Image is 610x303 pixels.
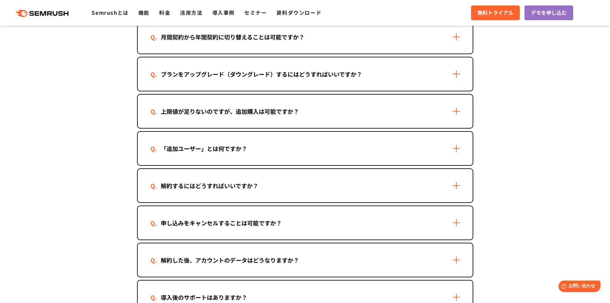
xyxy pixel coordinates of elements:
div: 月間契約から年間契約に切り替えることは可能ですか？ [150,32,315,42]
a: 資料ダウンロード [276,9,321,16]
div: 解約するにはどうすればいいですか？ [150,181,269,190]
a: 料金 [159,9,170,16]
iframe: Help widget launcher [553,278,603,296]
a: 無料トライアル [471,5,520,20]
a: 活用方法 [180,9,202,16]
span: デモを申し込む [531,9,567,17]
div: 申し込みをキャンセルすることは可能ですか？ [150,218,292,228]
span: 無料トライアル [477,9,513,17]
a: Semrushとは [92,9,128,16]
a: デモを申し込む [525,5,573,20]
a: 機能 [138,9,150,16]
div: 「追加ユーザー」とは何ですか？ [150,144,257,153]
div: プランをアップグレード（ダウングレード）するにはどうすればいいですか？ [150,70,372,79]
a: セミナー [244,9,267,16]
div: 解約した後、アカウントのデータはどうなりますか？ [150,256,309,265]
div: 上限値が足りないのですが、追加購入は可能ですか？ [150,107,309,116]
div: 導入後のサポートはありますか？ [150,293,257,302]
a: 導入事例 [212,9,235,16]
